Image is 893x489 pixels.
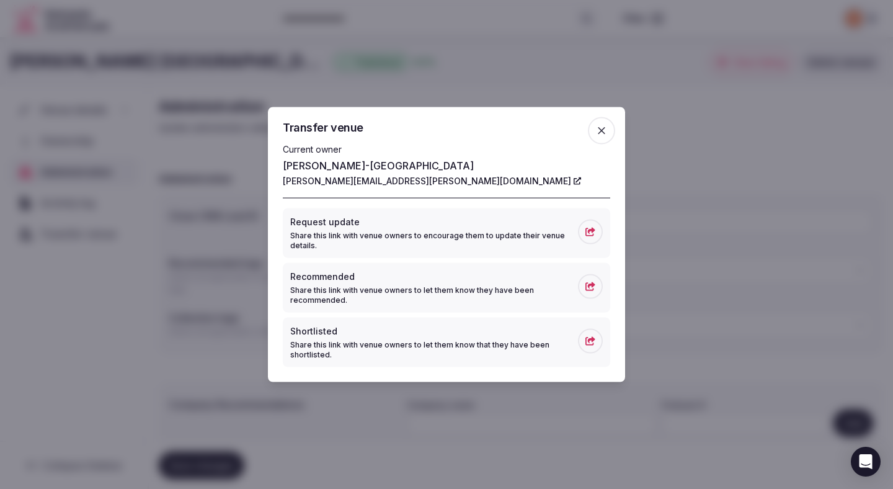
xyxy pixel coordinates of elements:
p: Share this link with venue owners to encourage them to update their venue details. [290,231,578,251]
p: Share this link with venue owners to let them know that they have been shortlisted. [290,340,578,360]
a: [PERSON_NAME][EMAIL_ADDRESS][PERSON_NAME][DOMAIN_NAME] [283,175,581,187]
p: Share this link with venue owners to let them know they have been recommended. [290,285,578,305]
button: Request updateShare this link with venue owners to encourage them to update their venue details. [283,209,610,258]
button: RecommendedShare this link with venue owners to let them know they have been recommended. [283,263,610,313]
p: Recommended [290,271,578,283]
p: Shortlisted [290,325,578,338]
p: [PERSON_NAME]-[GEOGRAPHIC_DATA] [283,158,610,173]
h2: Transfer venue [283,122,610,133]
p: Request update [290,216,578,228]
button: ShortlistedShare this link with venue owners to let them know that they have been shortlisted. [283,318,610,367]
p: Current owner [283,143,610,156]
